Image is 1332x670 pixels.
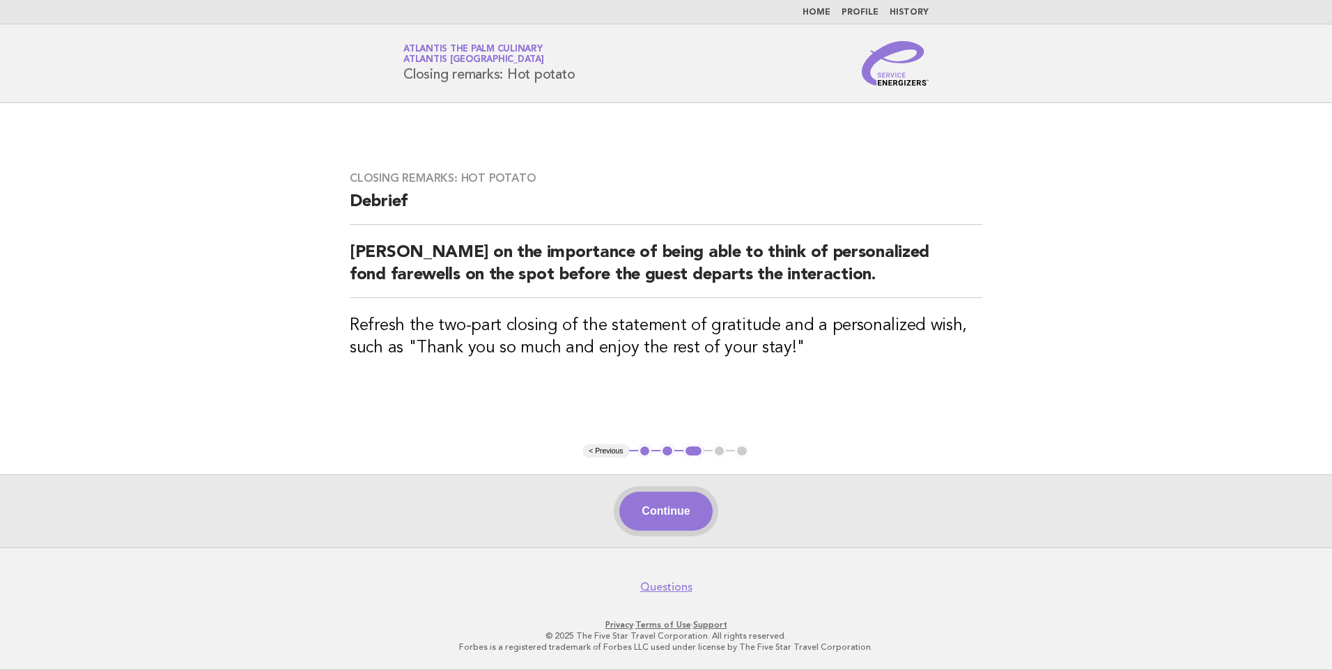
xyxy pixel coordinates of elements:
p: · · [240,619,1092,630]
span: Atlantis [GEOGRAPHIC_DATA] [403,56,544,65]
h2: Debrief [350,191,982,225]
a: Support [693,620,727,630]
h3: Refresh the two-part closing of the statement of gratitude and a personalized wish, such as "Than... [350,315,982,359]
p: © 2025 The Five Star Travel Corporation. All rights reserved. [240,630,1092,641]
button: 2 [660,444,674,458]
button: 3 [683,444,704,458]
p: Forbes is a registered trademark of Forbes LLC used under license by The Five Star Travel Corpora... [240,641,1092,653]
a: Atlantis The Palm CulinaryAtlantis [GEOGRAPHIC_DATA] [403,45,544,64]
button: 1 [638,444,652,458]
h3: Closing remarks: Hot potato [350,171,982,185]
h2: [PERSON_NAME] on the importance of being able to think of personalized fond farewells on the spot... [350,242,982,298]
a: Questions [640,580,692,594]
a: Terms of Use [635,620,691,630]
h1: Closing remarks: Hot potato [403,45,575,81]
button: < Previous [583,444,628,458]
a: Home [803,8,830,17]
img: Service Energizers [862,41,929,86]
a: Profile [842,8,878,17]
a: History [890,8,929,17]
button: Continue [619,492,712,531]
a: Privacy [605,620,633,630]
